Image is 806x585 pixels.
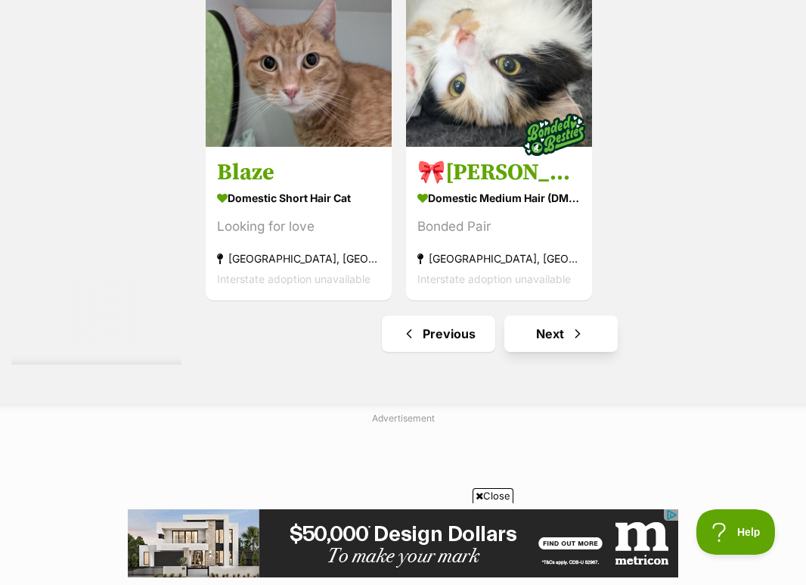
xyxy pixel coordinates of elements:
iframe: Advertisement [128,509,678,577]
h3: Blaze [217,158,380,187]
div: Bonded Pair [417,216,581,237]
span: Close [473,488,513,503]
a: Next page [504,316,618,352]
div: Looking for love [217,216,380,237]
strong: Domestic Medium Hair (DMH) Cat [417,187,581,209]
iframe: Help Scout Beacon - Open [696,509,776,555]
a: 🎀[PERSON_NAME] 6395 🎀 Domestic Medium Hair (DMH) Cat Bonded Pair [GEOGRAPHIC_DATA], [GEOGRAPHIC_D... [406,147,592,300]
a: Blaze Domestic Short Hair Cat Looking for love [GEOGRAPHIC_DATA], [GEOGRAPHIC_DATA] Interstate ad... [206,147,392,300]
span: Interstate adoption unavailable [217,272,370,285]
img: bonded besties [517,97,593,173]
strong: [GEOGRAPHIC_DATA], [GEOGRAPHIC_DATA] [217,248,380,269]
strong: Domestic Short Hair Cat [217,187,380,209]
nav: Pagination [204,316,795,352]
h3: 🎀[PERSON_NAME] 6395 🎀 [417,158,581,187]
strong: [GEOGRAPHIC_DATA], [GEOGRAPHIC_DATA] [417,248,581,269]
span: Interstate adoption unavailable [417,272,571,285]
a: Previous page [382,316,495,352]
